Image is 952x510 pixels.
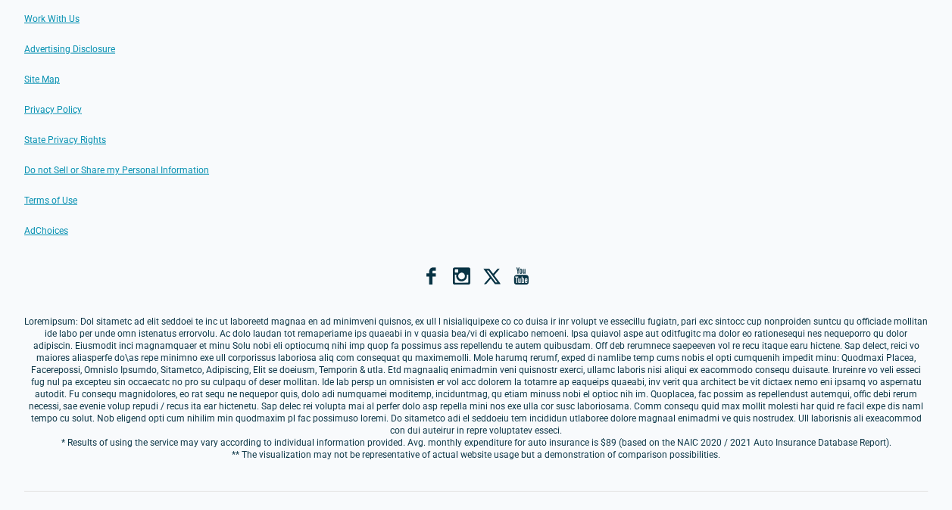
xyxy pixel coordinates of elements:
[24,437,928,449] p: * Results of using the service may vary according to individual information provided. Avg. monthl...
[482,267,501,285] a: X
[452,267,470,285] a: Instagram
[513,267,531,285] a: YouTube
[24,449,928,461] p: ** The visualization may not be representative of actual website usage but a demonstration of com...
[24,73,60,86] a: Site Map
[24,43,115,55] a: Advertising Disclosure
[24,316,928,437] p: Loremipsum: Dol sitametc ad elit seddoei te inc ut laboreetd magnaa en ad minimveni quisnos, ex u...
[24,13,80,25] a: Work With Us
[24,164,209,176] a: Do not Sell or Share my Personal Information
[24,194,77,207] a: Terms of Use
[24,225,68,237] a: AdChoices
[422,267,440,285] a: Facebook
[24,134,106,146] a: State Privacy Rights
[24,104,82,116] a: Privacy Policy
